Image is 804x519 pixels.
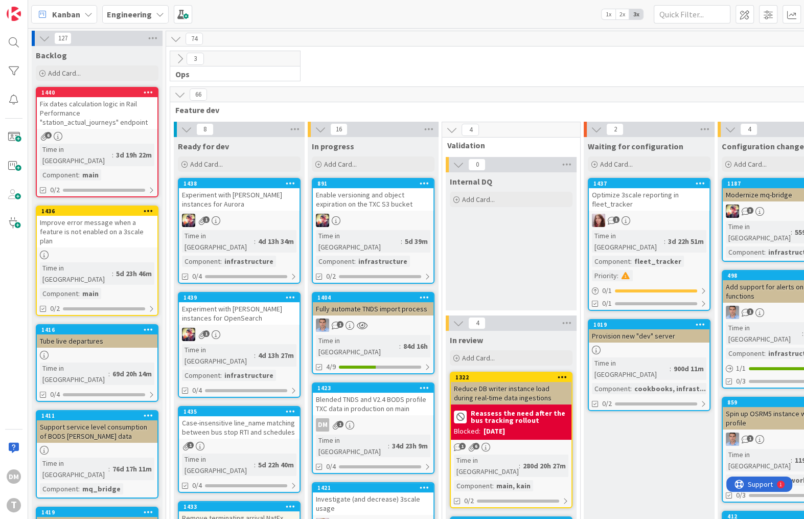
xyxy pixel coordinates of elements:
div: 76d 17h 11m [110,463,154,475]
div: 84d 16h [401,341,430,352]
div: Blocked: [454,426,480,437]
div: infrastructure [222,370,276,381]
span: : [112,268,113,279]
span: 0 [468,159,486,171]
a: 1404Fully automate TNDS import processLDTime in [GEOGRAPHIC_DATA]:84d 16h4/9 [312,292,434,374]
span: 0/1 [602,298,612,309]
span: Add Card... [734,160,767,169]
span: Support [21,2,47,14]
span: 1 [747,435,753,442]
span: : [630,383,632,394]
div: 280d 20h 27m [520,460,568,471]
span: 3 [747,207,753,214]
span: 0/2 [326,271,336,282]
div: 3d 19h 22m [113,149,154,161]
div: Time in [GEOGRAPHIC_DATA] [40,262,112,285]
div: 1019Provision new "dev" server [589,320,709,343]
span: Ops [175,69,287,79]
span: 0/4 [50,389,60,400]
a: 1437Optimize 3scale reporting in fleet_trackerKSTime in [GEOGRAPHIC_DATA]:3d 22h 51mComponent:fle... [588,178,710,311]
span: 6 [45,132,52,139]
div: infrastructure [222,256,276,267]
div: 1416Tube live departures [37,325,157,348]
div: 1440 [41,89,157,96]
div: Blended TNDS and V2.4 BODS profile TXC data in production on main [313,393,433,415]
span: In progress [312,141,354,151]
span: 6 [473,443,479,449]
span: : [254,350,256,361]
span: Internal DQ [450,176,492,187]
div: 900d 11m [671,363,706,374]
span: : [108,368,110,379]
a: 1416Tube live departuresTime in [GEOGRAPHIC_DATA]:69d 20h 14m0/4 [36,324,158,402]
span: 0/4 [192,480,202,491]
div: Time in [GEOGRAPHIC_DATA] [40,144,112,166]
div: cookbooks, infrast... [632,383,708,394]
span: 3 [187,53,204,65]
div: DM [316,418,329,432]
span: 2 [606,123,624,136]
span: Add Card... [600,160,633,169]
div: DM [7,469,21,484]
span: 127 [54,32,72,44]
div: Time in [GEOGRAPHIC_DATA] [316,335,399,357]
span: Ready for dev [178,141,229,151]
span: : [791,455,792,466]
div: Component [182,370,220,381]
a: 891Enable versioning and object expiration on the TXC S3 bucketVBTime in [GEOGRAPHIC_DATA]:5d 39m... [312,178,434,284]
span: : [108,463,110,475]
div: KS [589,214,709,227]
div: Component [592,383,630,394]
div: 1411Support service level consumption of BODS [PERSON_NAME] data [37,411,157,443]
span: : [254,459,256,470]
span: 4 [468,317,486,329]
span: 1 [203,216,210,223]
div: 1019 [593,321,709,328]
div: Time in [GEOGRAPHIC_DATA] [182,230,254,253]
div: 1019 [589,320,709,329]
span: 0 / 1 [602,285,612,296]
span: : [220,370,222,381]
div: Time in [GEOGRAPHIC_DATA] [726,449,791,471]
span: 4 [462,124,479,136]
div: LD [313,319,433,332]
span: : [630,256,632,267]
img: LD [726,433,739,446]
div: 1438 [183,180,300,187]
span: Kanban [52,8,80,20]
div: 34d 23h 9m [389,440,430,452]
div: main, kain [494,480,533,491]
span: : [78,483,80,494]
div: Component [454,480,492,491]
span: 1 / 1 [736,363,746,374]
img: VB [182,328,195,341]
div: Time in [GEOGRAPHIC_DATA] [726,322,802,345]
span: : [78,169,80,180]
span: In review [450,335,483,345]
span: : [78,288,80,299]
span: 74 [186,33,203,45]
div: VB [179,328,300,341]
div: 5d 23h 46m [113,268,154,279]
div: VB [313,214,433,227]
div: Experiment with [PERSON_NAME] instances for Aurora [179,188,300,211]
span: : [617,270,618,281]
span: : [354,256,356,267]
div: 1423Blended TNDS and V2.4 BODS profile TXC data in production on main [313,383,433,415]
span: Backlog [36,50,67,60]
span: 1 [187,442,194,448]
div: 1322 [451,373,571,382]
a: 1436Improve error message when a feature is not enabled on a 3scale planTime in [GEOGRAPHIC_DATA]... [36,206,158,316]
div: 1436 [37,207,157,216]
span: 2x [615,9,629,19]
span: : [220,256,222,267]
span: 1 [337,321,343,328]
div: 1 [53,4,56,12]
div: 1322Reduce DB writer instance load during real-time data ingestions [451,373,571,404]
span: 66 [190,88,207,101]
span: 0/4 [326,461,336,472]
span: 3x [629,9,643,19]
div: 1436Improve error message when a feature is not enabled on a 3scale plan [37,207,157,247]
img: VB [182,214,195,227]
div: Optimize 3scale reporting in fleet_tracker [589,188,709,211]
